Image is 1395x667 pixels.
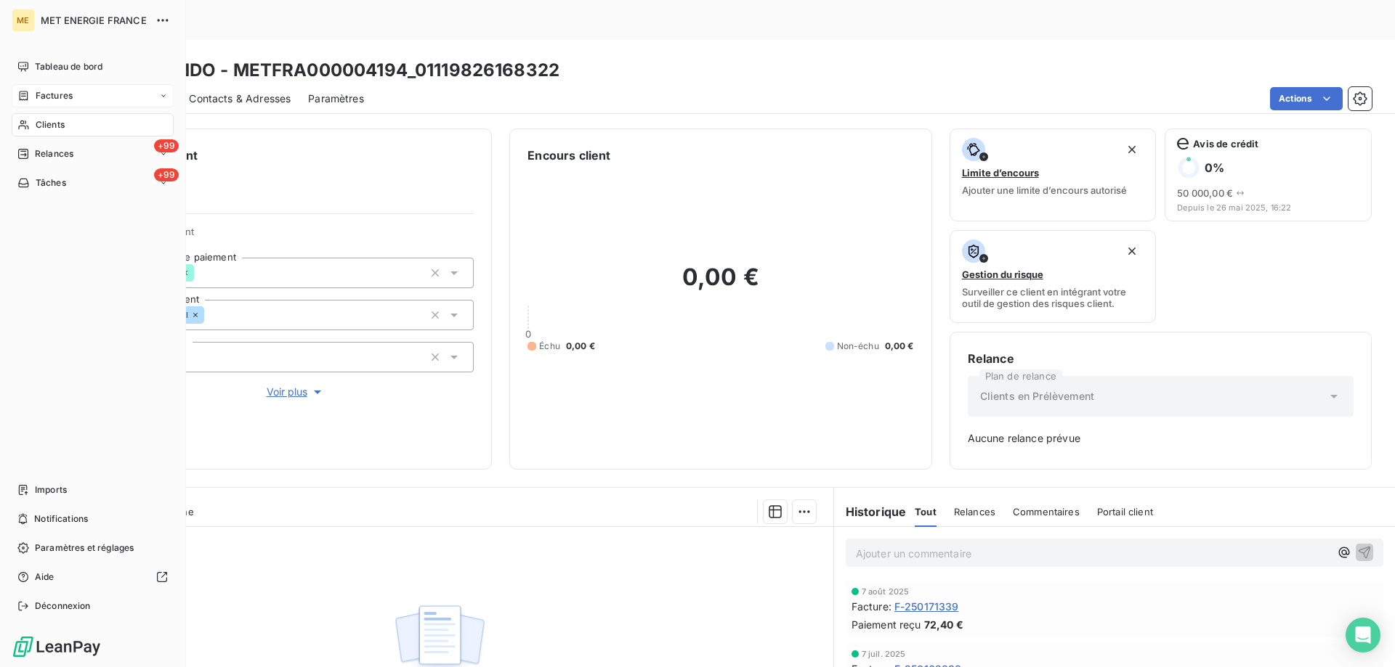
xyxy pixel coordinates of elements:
span: Relances [35,147,73,160]
a: +99Tâches [12,171,174,195]
span: Aide [35,570,54,584]
span: 72,40 € [924,617,963,632]
span: Relances [954,506,995,517]
span: Limite d’encours [962,167,1039,179]
a: Clients [12,113,174,136]
span: 0,00 € [885,340,914,353]
button: Limite d’encoursAjouter une limite d’encours autorisé [950,128,1157,221]
span: Portail client [1097,506,1153,517]
a: Tableau de bord [12,55,174,78]
div: Open Intercom Messenger [1346,618,1380,652]
a: Aide [12,565,174,589]
span: Paramètres [308,91,364,106]
h6: Encours client [527,147,610,164]
a: +99Relances [12,142,174,165]
a: Factures [12,84,174,107]
span: Avis de crédit [1193,138,1258,150]
a: Paramètres et réglages [12,536,174,560]
span: 50 000,00 € [1177,187,1233,199]
span: Imports [35,483,67,496]
button: Gestion du risqueSurveiller ce client en intégrant votre outil de gestion des risques client. [950,230,1157,323]
span: Échu [539,340,560,353]
span: Tout [915,506,937,517]
span: +99 [154,168,179,181]
input: Ajouter une valeur [204,308,216,322]
a: Imports [12,478,174,502]
span: 0,00 € [566,340,595,353]
span: Propriétés Client [117,226,474,246]
span: Clients en Prélèvement [980,389,1094,404]
img: Logo LeanPay [12,635,102,658]
h6: Relance [968,350,1354,367]
button: Voir plus [117,384,474,400]
span: F-250171339 [894,599,959,614]
span: Paramètres et réglages [35,541,134,555]
span: Déconnexion [35,600,91,613]
span: 7 août 2025 [862,587,910,596]
input: Ajouter une valeur [194,266,206,279]
span: Depuis le 26 mai 2025, 16:22 [1177,203,1359,212]
span: Aucune relance prévue [968,431,1354,446]
span: 7 juil. 2025 [862,650,906,658]
h6: Historique [834,503,907,520]
span: Voir plus [267,385,325,399]
span: Clients [36,118,65,131]
h6: 0 % [1205,160,1224,175]
button: Actions [1270,87,1343,110]
span: Facture : [852,599,891,614]
span: Surveiller ce client en intégrant votre outil de gestion des risques client. [962,286,1144,309]
h2: 0,00 € [527,263,913,306]
span: 0 [525,328,531,340]
span: Paiement reçu [852,617,921,632]
span: Commentaires [1013,506,1080,517]
span: Gestion du risque [962,269,1043,280]
span: Factures [36,89,73,102]
span: Non-échu [837,340,879,353]
span: +99 [154,139,179,152]
span: Tâches [36,176,66,189]
h3: BOWINDO - METFRA000004194_01119826168322 [128,57,559,83]
span: Ajouter une limite d’encours autorisé [962,184,1127,196]
span: Tableau de bord [35,60,102,73]
span: Contacts & Adresses [189,91,291,106]
span: Notifications [34,512,88,525]
h6: Informations client [88,147,474,164]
